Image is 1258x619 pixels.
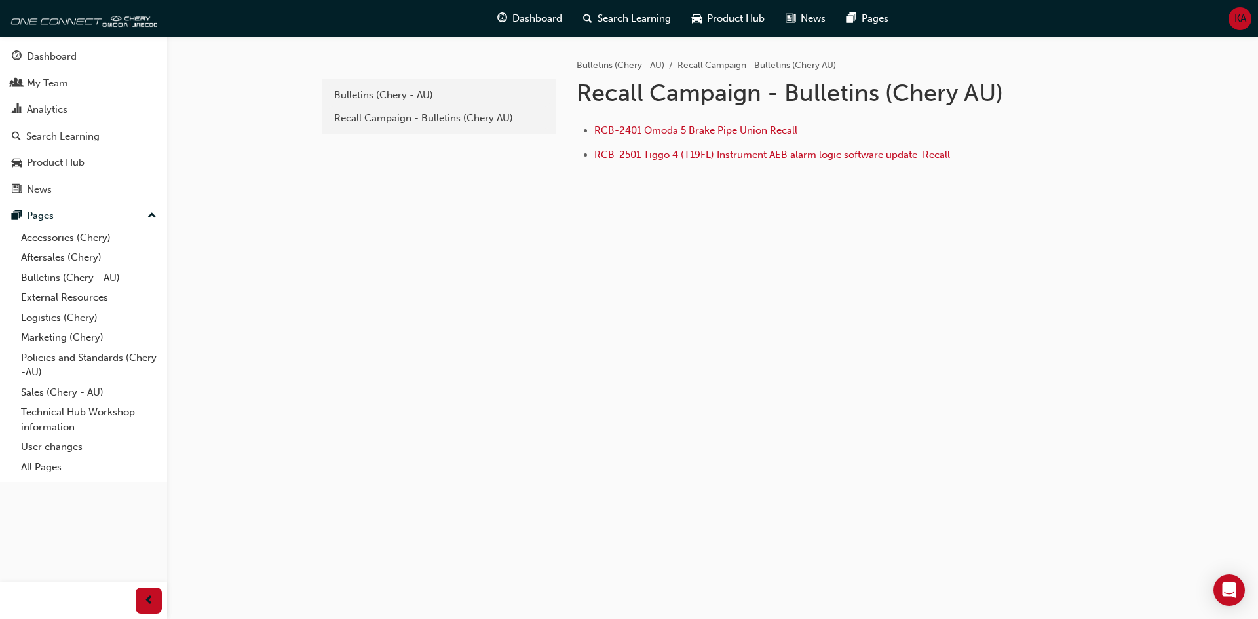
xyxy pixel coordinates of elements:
span: Product Hub [707,11,765,26]
span: search-icon [12,131,21,143]
span: Pages [862,11,888,26]
span: guage-icon [12,51,22,63]
button: Pages [5,204,162,228]
a: Technical Hub Workshop information [16,402,162,437]
h1: Recall Campaign - Bulletins (Chery AU) [577,79,1006,107]
button: KA [1229,7,1251,30]
div: Bulletins (Chery - AU) [334,88,544,103]
a: Aftersales (Chery) [16,248,162,268]
div: Product Hub [27,155,85,170]
span: News [801,11,826,26]
a: User changes [16,437,162,457]
a: Accessories (Chery) [16,228,162,248]
span: Search Learning [598,11,671,26]
span: RCB-2501 Tiggo 4 (T19FL) Instrument AEB alarm logic software update ﻿ Recall [594,149,950,160]
a: News [5,178,162,202]
img: oneconnect [7,5,157,31]
span: pages-icon [847,10,856,27]
a: Bulletins (Chery - AU) [577,60,664,71]
a: External Resources [16,288,162,308]
a: Policies and Standards (Chery -AU) [16,348,162,383]
span: news-icon [786,10,795,27]
a: Analytics [5,98,162,122]
div: My Team [27,76,68,91]
a: Bulletins (Chery - AU) [16,268,162,288]
span: car-icon [12,157,22,169]
div: Dashboard [27,49,77,64]
a: news-iconNews [775,5,836,32]
span: KA [1234,11,1246,26]
a: Search Learning [5,124,162,149]
a: search-iconSearch Learning [573,5,681,32]
span: people-icon [12,78,22,90]
span: up-icon [147,208,157,225]
span: news-icon [12,184,22,196]
a: Marketing (Chery) [16,328,162,348]
a: car-iconProduct Hub [681,5,775,32]
span: prev-icon [144,593,154,609]
a: RCB-2401 Omoda 5 Brake Pipe Union Recall [594,124,797,136]
a: Recall Campaign - Bulletins (Chery AU) [328,107,550,130]
a: Logistics (Chery) [16,308,162,328]
div: Pages [27,208,54,223]
span: car-icon [692,10,702,27]
a: My Team [5,71,162,96]
span: search-icon [583,10,592,27]
a: RCB-2501 Tiggo 4 (T19FL) Instrument AEB alarm logic software update Recall [594,149,950,160]
div: News [27,182,52,197]
a: Dashboard [5,45,162,69]
div: Analytics [27,102,67,117]
div: Search Learning [26,129,100,144]
a: Bulletins (Chery - AU) [328,84,550,107]
a: guage-iconDashboard [487,5,573,32]
a: pages-iconPages [836,5,899,32]
span: chart-icon [12,104,22,116]
span: pages-icon [12,210,22,222]
span: Dashboard [512,11,562,26]
div: Open Intercom Messenger [1213,574,1245,606]
a: Sales (Chery - AU) [16,383,162,403]
button: DashboardMy TeamAnalyticsSearch LearningProduct HubNews [5,42,162,204]
span: guage-icon [497,10,507,27]
a: Product Hub [5,151,162,175]
li: Recall Campaign - Bulletins (Chery AU) [677,58,836,73]
a: All Pages [16,457,162,478]
div: Recall Campaign - Bulletins (Chery AU) [334,111,544,126]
